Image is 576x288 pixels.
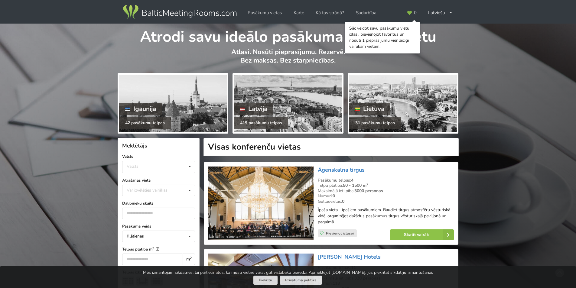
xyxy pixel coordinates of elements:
[318,193,454,199] div: Numuri:
[203,138,459,156] h1: Visas konferenču vietas
[289,7,308,19] a: Karte
[349,103,391,115] div: Lietuva
[125,187,181,194] div: Var izvēlēties vairākas
[118,24,458,47] h1: Atrodi savu ideālo pasākuma norises vietu
[122,246,195,252] label: Telpas platība m
[233,73,343,134] a: Latvija 419 pasākumu telpas
[352,7,381,19] a: Sadarbība
[390,229,454,240] a: Skatīt vairāk
[122,154,195,160] label: Valsts
[280,276,322,285] a: Privātuma politika
[318,265,454,270] div: Pasākumu telpas:
[122,142,147,149] span: Meklētājs
[326,231,354,236] span: Pievienot izlasei
[122,177,195,183] label: Atrašanās vieta
[318,253,381,260] a: [PERSON_NAME] Hotels
[190,256,192,260] sup: 2
[183,254,195,265] div: m
[366,182,368,186] sup: 2
[354,188,383,194] strong: 3000 personas
[318,188,454,194] div: Maksimālā ietilpība:
[119,117,171,129] div: 42 pasākumu telpas
[318,199,454,204] div: Gultasvietas:
[424,7,457,19] div: Latviešu
[118,73,228,134] a: Igaunija 42 pasākumu telpas
[318,183,454,188] div: Telpu platība:
[118,48,458,71] p: Atlasi. Nosūti pieprasījumu. Rezervē. Bez maksas. Bez starpniecības.
[349,25,416,50] div: Sāc veidot savu pasākumu vietu izlasi, pievienojot favorītus un nosūti 1 pieprasījumu vienlaicīgi...
[208,167,313,241] img: Neierastas vietas | Rīga | Āgenskalna tirgus
[349,117,401,129] div: 31 pasākumu telpas
[234,103,273,115] div: Latvija
[318,166,365,173] a: Āgenskalna tirgus
[343,183,368,188] strong: 50 - 1500 m
[152,246,154,250] sup: 2
[351,265,356,270] strong: 11
[342,199,344,204] strong: 0
[253,276,278,285] button: Piekrītu
[127,234,144,238] div: Klātienes
[122,4,238,21] img: Baltic Meeting Rooms
[311,7,348,19] a: Kā tas strādā?
[122,223,195,229] label: Pasākuma veids
[351,177,353,183] strong: 4
[333,193,335,199] strong: 0
[122,200,195,206] label: Dalībnieku skaits
[243,7,286,19] a: Pasākumu vietas
[318,207,454,225] p: Īpaša vieta - īpašiem pasākumiem. Baudiet tirgus atmosfēru vēsturiskā vidē, organizējot dažādus p...
[348,73,458,134] a: Lietuva 31 pasākumu telpas
[119,103,162,115] div: Igaunija
[234,117,288,129] div: 419 pasākumu telpas
[414,11,417,15] span: 0
[127,164,138,169] div: Valsts
[318,178,454,183] div: Pasākumu telpas:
